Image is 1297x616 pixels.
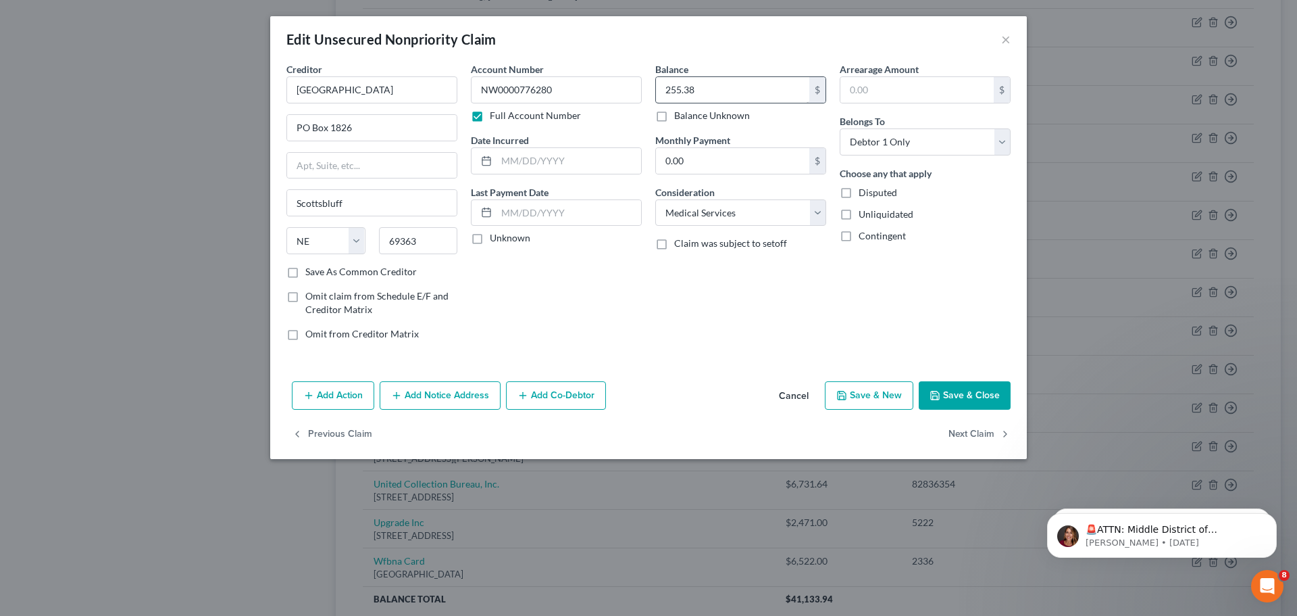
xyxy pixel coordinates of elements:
[655,133,730,147] label: Monthly Payment
[1001,31,1011,47] button: ×
[1027,485,1297,579] iframe: Intercom notifications message
[656,148,809,174] input: 0.00
[919,381,1011,410] button: Save & Close
[287,190,457,216] input: Enter city...
[948,421,1011,449] button: Next Claim
[59,52,233,64] p: Message from Katie, sent 4w ago
[1251,570,1283,602] iframe: Intercom live chat
[286,30,497,49] div: Edit Unsecured Nonpriority Claim
[655,62,688,76] label: Balance
[471,133,529,147] label: Date Incurred
[305,328,419,339] span: Omit from Creditor Matrix
[471,76,642,103] input: --
[859,230,906,241] span: Contingent
[768,383,819,410] button: Cancel
[305,265,417,279] label: Save As Common Creditor
[497,200,641,226] input: MM/DD/YYYY
[1279,570,1290,581] span: 8
[840,116,885,127] span: Belongs To
[497,148,641,174] input: MM/DD/YYYY
[859,187,897,198] span: Disputed
[471,185,549,199] label: Last Payment Date
[379,227,458,254] input: Enter zip...
[380,381,501,410] button: Add Notice Address
[287,115,457,141] input: Enter address...
[809,148,825,174] div: $
[840,77,994,103] input: 0.00
[674,237,787,249] span: Claim was subject to setoff
[59,39,229,158] span: 🚨ATTN: Middle District of [US_STATE] The court has added a new Credit Counseling Field that we ne...
[656,77,809,103] input: 0.00
[859,208,913,220] span: Unliquidated
[286,64,322,75] span: Creditor
[292,421,372,449] button: Previous Claim
[286,76,457,103] input: Search creditor by name...
[674,109,750,122] label: Balance Unknown
[655,185,715,199] label: Consideration
[490,109,581,122] label: Full Account Number
[305,290,449,315] span: Omit claim from Schedule E/F and Creditor Matrix
[840,62,919,76] label: Arrearage Amount
[471,62,544,76] label: Account Number
[292,381,374,410] button: Add Action
[506,381,606,410] button: Add Co-Debtor
[490,231,530,245] label: Unknown
[287,153,457,179] input: Apt, Suite, etc...
[840,166,932,181] label: Choose any that apply
[825,381,913,410] button: Save & New
[809,77,825,103] div: $
[994,77,1010,103] div: $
